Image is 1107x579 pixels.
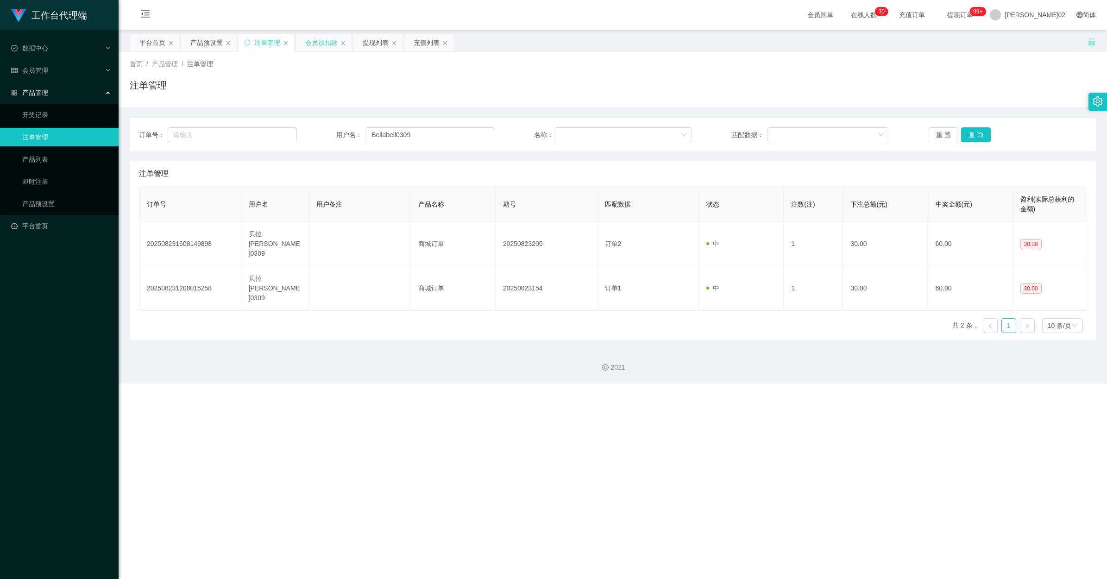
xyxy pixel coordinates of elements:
[706,201,719,208] span: 状态
[22,89,48,96] font: 产品管理
[139,222,241,266] td: 202508231608149898
[11,45,18,51] i: 图标： check-circle-o
[305,34,338,51] div: 会员加扣款
[22,44,48,52] font: 数据中心
[168,127,297,142] input: 请输入
[952,318,979,333] li: 共 2 条，
[418,201,444,208] span: 产品名称
[414,34,440,51] div: 充值列表
[875,7,888,16] sup: 30
[182,60,183,68] span: /
[496,222,598,266] td: 20250823205
[168,40,174,46] i: 图标： 关闭
[987,323,993,329] i: 图标：左
[316,201,342,208] span: 用户备注
[391,40,397,46] i: 图标： 关闭
[961,127,991,142] button: 查 询
[791,201,815,208] span: 注数(注)
[878,132,884,138] i: 图标： 向下
[1020,318,1035,333] li: 下一页
[1072,323,1077,329] i: 图标： 向下
[22,195,111,213] a: 产品预设置
[363,34,389,51] div: 提现列表
[130,0,161,30] i: 图标： menu-fold
[1093,96,1103,107] i: 图标： 设置
[1048,319,1071,333] div: 10 条/页
[1020,239,1042,249] span: 30.00
[22,128,111,146] a: 注单管理
[146,60,148,68] span: /
[1020,283,1042,294] span: 30.00
[947,11,973,19] font: 提现订单
[249,201,268,208] span: 用户名
[899,11,925,19] font: 充值订单
[850,201,887,208] span: 下注总额(元)
[31,0,87,30] h1: 工作台代理端
[241,222,309,266] td: 贝拉[PERSON_NAME]0309
[22,106,111,124] a: 开奖记录
[843,222,928,266] td: 30.00
[681,132,686,138] i: 图标： 向下
[22,67,48,74] font: 会员管理
[11,9,26,22] img: logo.9652507e.png
[929,127,958,142] button: 重 置
[784,222,843,266] td: 1
[147,201,166,208] span: 订单号
[881,7,885,16] p: 0
[731,130,767,140] span: 匹配数据：
[503,201,516,208] span: 期号
[1001,318,1016,333] li: 1
[1002,319,1016,333] a: 1
[139,168,169,179] span: 注单管理
[187,60,213,68] span: 注单管理
[1088,38,1096,46] i: 图标： 解锁
[139,34,165,51] div: 平台首页
[190,34,223,51] div: 产品预设置
[879,7,882,16] p: 3
[610,364,625,371] font: 2021
[340,40,346,46] i: 图标： 关闭
[11,217,111,235] a: 图标： 仪表板平台首页
[496,266,598,311] td: 20250823154
[442,40,448,46] i: 图标： 关闭
[784,266,843,311] td: 1
[336,130,366,140] span: 用户名：
[139,130,168,140] span: 订单号：
[244,39,251,46] i: 图标： 同步
[713,284,719,292] font: 中
[983,318,998,333] li: 上一页
[851,11,877,19] font: 在线人数
[605,240,622,247] span: 订单2
[22,150,111,169] a: 产品列表
[139,266,241,311] td: 202508231208015258
[11,11,87,19] a: 工作台代理端
[605,284,622,292] span: 订单1
[928,266,1013,311] td: 60.00
[1076,12,1083,18] i: 图标： global
[130,78,167,92] h1: 注单管理
[283,40,289,46] i: 图标： 关闭
[1025,323,1030,329] i: 图标： 右
[969,7,986,16] sup: 948
[130,60,143,68] span: 首页
[254,34,280,51] div: 注单管理
[226,40,231,46] i: 图标： 关闭
[11,89,18,96] i: 图标： AppStore-O
[602,364,609,371] i: 图标： 版权所有
[241,266,309,311] td: 贝拉[PERSON_NAME]0309
[11,67,18,74] i: 图标： table
[411,266,496,311] td: 商城订单
[411,222,496,266] td: 商城订单
[152,60,178,68] span: 产品管理
[605,201,631,208] span: 匹配数据
[936,201,972,208] span: 中奖金额(元)
[1083,11,1096,19] font: 简体
[366,127,494,142] input: 请输入
[928,222,1013,266] td: 60.00
[22,172,111,191] a: 即时注单
[534,130,555,140] span: 名称：
[1020,195,1075,213] span: 盈利(实际总获利的金额)
[713,240,719,247] font: 中
[843,266,928,311] td: 30.00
